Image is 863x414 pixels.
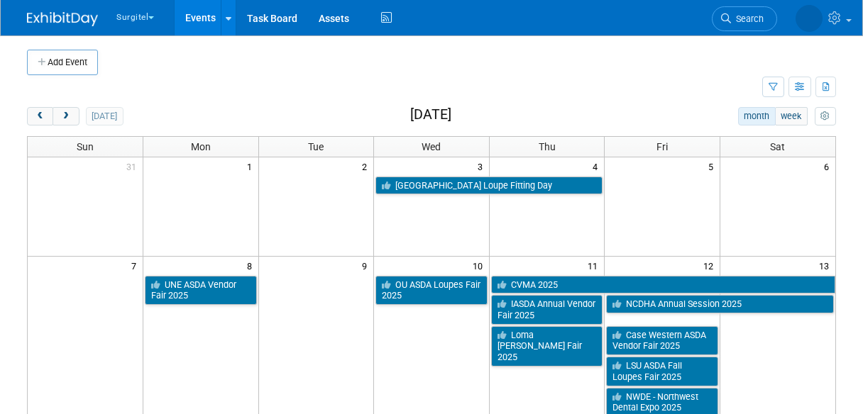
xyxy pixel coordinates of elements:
a: NCDHA Annual Session 2025 [606,295,834,313]
a: Loma [PERSON_NAME] Fair 2025 [491,326,603,367]
span: Thu [539,141,556,152]
a: [GEOGRAPHIC_DATA] Loupe Fitting Day [375,177,603,195]
span: 13 [818,257,835,274]
button: next [53,107,79,125]
span: 4 [591,157,604,175]
span: 10 [471,257,489,274]
img: Neil Lobocki [796,5,823,32]
span: Mon [191,141,211,152]
span: 7 [130,257,143,274]
a: UNE ASDA Vendor Fair 2025 [145,276,257,305]
button: month [738,107,776,125]
a: Search [712,6,777,31]
a: Case Western ASDA Vendor Fair 2025 [606,326,718,355]
i: Personalize Calendar [820,112,830,121]
h2: [DATE] [410,107,451,123]
span: 9 [361,257,373,274]
span: Sat [770,141,785,152]
span: 3 [476,157,489,175]
button: Add Event [27,50,98,75]
a: LSU ASDA Fall Loupes Fair 2025 [606,357,718,386]
span: 11 [586,257,604,274]
span: 2 [361,157,373,175]
a: IASDA Annual Vendor Fair 2025 [491,295,603,324]
span: 5 [707,157,720,175]
button: week [775,107,808,125]
img: ExhibitDay [27,12,98,26]
span: Search [731,13,764,24]
span: Sun [77,141,94,152]
span: Fri [656,141,668,152]
span: Wed [422,141,441,152]
span: 31 [125,157,143,175]
button: [DATE] [86,107,123,125]
span: 12 [702,257,720,274]
button: prev [27,107,53,125]
span: 8 [246,257,258,274]
a: OU ASDA Loupes Fair 2025 [375,276,488,305]
span: 1 [246,157,258,175]
button: myCustomButton [815,107,836,125]
span: Tue [308,141,324,152]
a: CVMA 2025 [491,276,835,294]
span: 6 [823,157,835,175]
